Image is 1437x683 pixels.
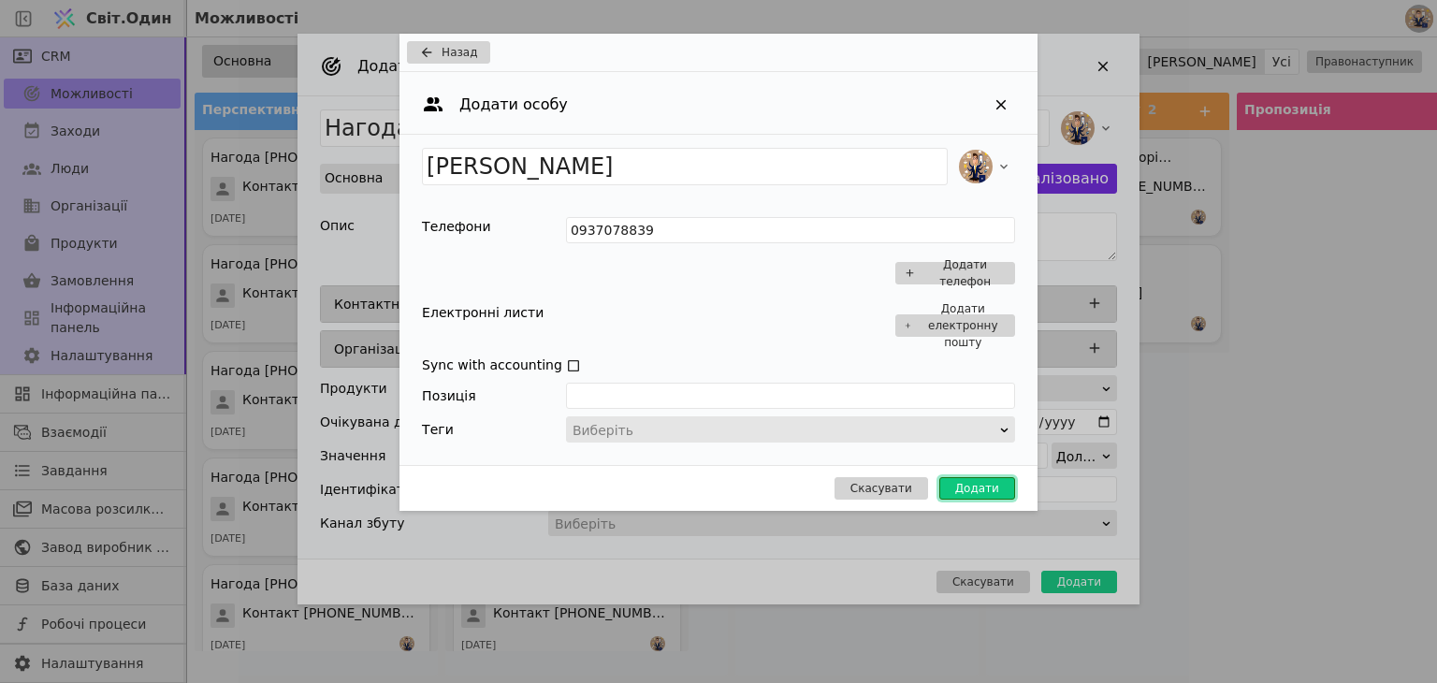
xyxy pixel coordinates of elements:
[422,388,475,403] font: Позиція
[955,482,999,495] font: Додати
[422,356,562,375] div: Sync with accounting
[399,34,1038,511] div: Додати можливість
[850,482,912,495] font: Скасувати
[928,302,997,349] font: Додати електронну пошту
[442,46,477,59] font: Назад
[422,305,544,320] font: Електронні листи
[422,422,454,437] font: Теги
[959,150,993,183] img: МЧ
[422,219,491,234] font: Телефони
[939,258,991,288] font: Додати телефон
[422,148,948,185] input: Ім'я
[459,95,568,113] font: Додати особу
